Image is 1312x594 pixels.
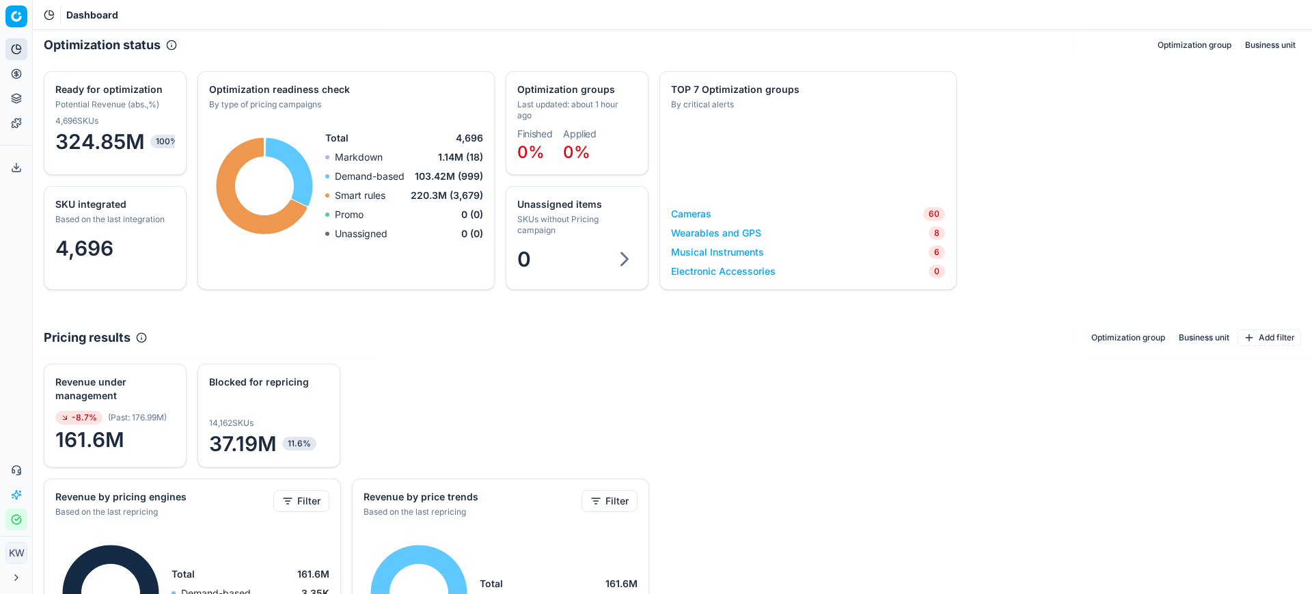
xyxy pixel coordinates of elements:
[517,142,545,162] span: 0%
[55,214,172,225] div: Based on the last integration
[1238,329,1301,346] button: Add filter
[1240,37,1301,53] button: Business unit
[517,214,634,236] div: SKUs without Pricing campaign
[671,99,942,110] div: By critical alerts
[55,116,98,126] span: 4,696 SKUs
[55,375,172,403] div: Revenue under management
[605,577,638,591] span: 161.6M
[929,265,945,278] span: 0
[6,543,27,563] span: KW
[55,507,271,517] div: Based on the last repricing
[55,99,172,110] div: Potential Revenue (abs.,%)
[325,131,348,145] span: Total
[364,490,579,504] div: Revenue by price trends
[1152,37,1237,53] button: Optimization group
[1173,329,1235,346] button: Business unit
[335,208,364,221] p: Promo
[44,328,131,347] h2: Pricing results
[55,198,172,211] div: SKU integrated
[461,208,483,221] span: 0 (0)
[517,99,634,121] div: Last updated: about 1 hour ago
[55,411,102,424] span: -8.7%
[517,247,531,271] span: 0
[5,542,27,564] button: KW
[209,83,480,96] div: Optimization readiness check
[55,236,113,260] span: 4,696
[517,198,634,211] div: Unassigned items
[671,226,761,240] a: Wearables and GPS
[563,142,590,162] span: 0%
[209,418,254,429] span: 14,162 SKUs
[44,36,161,55] h2: Optimization status
[150,135,184,148] span: 100%
[273,490,329,512] button: Filter
[209,431,329,456] span: 37.19M
[456,131,483,145] span: 4,696
[66,8,118,22] nav: breadcrumb
[671,207,711,221] a: Cameras
[480,577,503,591] span: Total
[335,150,383,164] p: Markdown
[1086,329,1171,346] button: Optimization group
[929,226,945,240] span: 8
[582,490,638,512] button: Filter
[929,245,945,259] span: 6
[335,170,405,183] p: Demand-based
[55,427,175,452] span: 161.6M
[411,189,483,202] span: 220.3M (3,679)
[108,412,167,423] span: ( Past : 176.99M )
[209,375,326,389] div: Blocked for repricing
[671,83,942,96] div: TOP 7 Optimization groups
[517,129,552,139] dt: Finished
[563,129,597,139] dt: Applied
[172,567,195,581] span: Total
[671,265,776,278] a: Electronic Accessories
[335,227,387,241] p: Unassigned
[364,507,579,517] div: Based on the last repricing
[461,227,483,241] span: 0 (0)
[282,437,316,450] span: 11.6%
[415,170,483,183] span: 103.42M (999)
[517,83,634,96] div: Optimization groups
[923,207,945,221] span: 60
[335,189,385,202] p: Smart rules
[671,245,764,259] a: Musical Instruments
[297,567,329,581] span: 161.6M
[55,83,172,96] div: Ready for optimization
[66,8,118,22] span: Dashboard
[438,150,483,164] span: 1.14M (18)
[209,99,480,110] div: By type of pricing campaigns
[55,490,271,504] div: Revenue by pricing engines
[55,129,175,154] span: 324.85M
